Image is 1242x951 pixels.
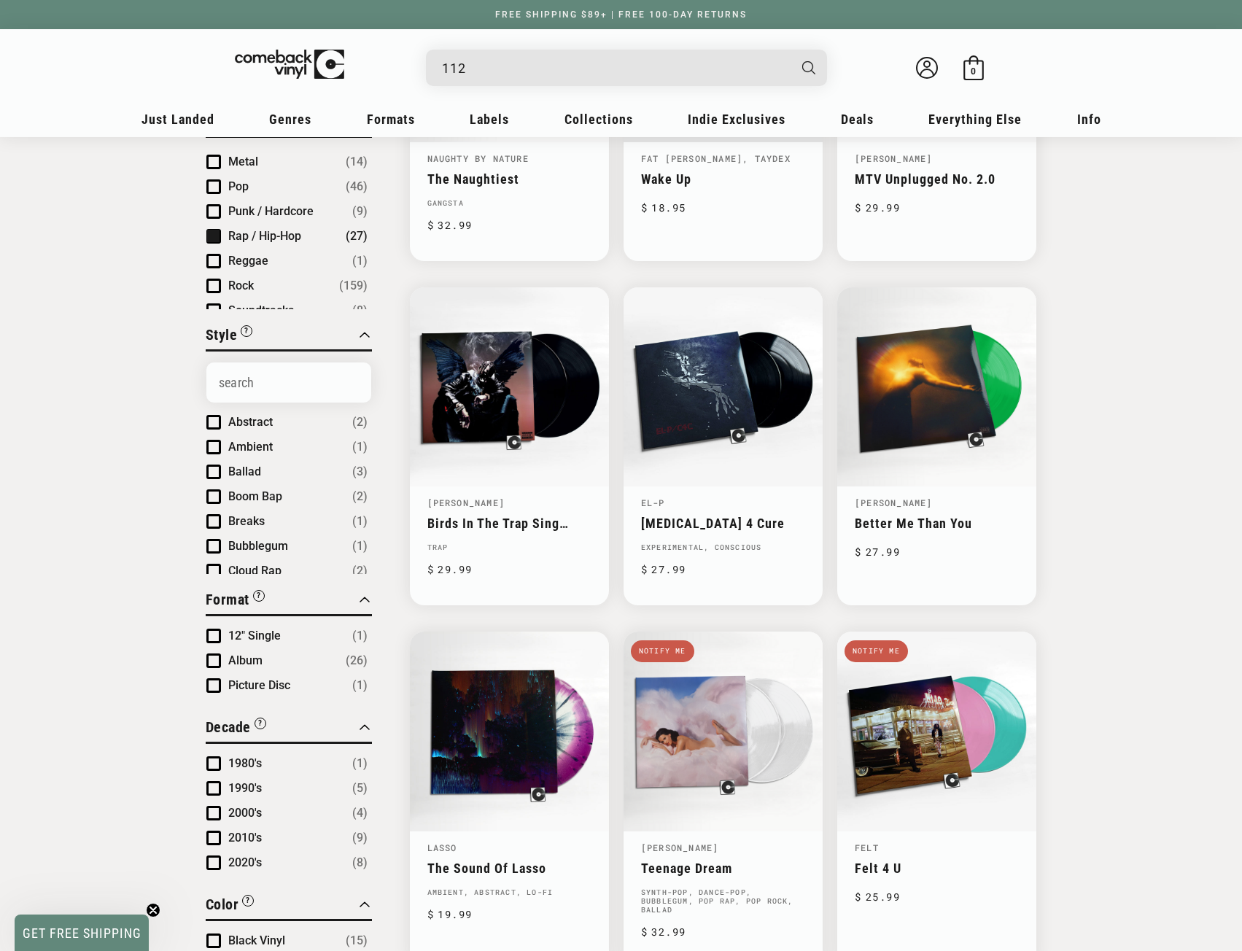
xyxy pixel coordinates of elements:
span: Number of products: (9) [352,203,368,220]
input: Search Options [206,362,371,403]
span: Number of products: (2) [352,562,368,580]
a: Naughty By Nature [427,152,529,164]
span: Collections [564,112,633,127]
span: Number of products: (2) [352,488,368,505]
span: Punk / Hardcore [228,204,314,218]
span: Color [206,896,239,913]
a: FREE SHIPPING $89+ | FREE 100-DAY RETURNS [481,9,761,20]
span: Number of products: (4) [352,804,368,822]
a: [MEDICAL_DATA] 4 Cure [641,516,805,531]
button: Search [789,50,828,86]
a: Birds In The Trap Sing [PERSON_NAME] [427,516,591,531]
div: GET FREE SHIPPINGClose teaser [15,915,149,951]
span: Breaks [228,514,265,528]
span: Info [1077,112,1101,127]
span: Number of products: (26) [346,652,368,669]
span: Number of products: (2) [352,414,368,431]
span: Number of products: (1) [352,252,368,270]
button: Filter by Format [206,589,265,614]
span: Number of products: (1) [352,537,368,555]
a: Lasso [427,842,457,853]
a: , Taydex [742,152,791,164]
span: Formats [367,112,415,127]
span: Number of products: (3) [352,463,368,481]
a: [PERSON_NAME] [427,497,505,508]
span: 12" Single [228,629,281,643]
a: The Sound Of Lasso [427,861,591,876]
span: Number of products: (8) [352,302,368,319]
button: Close teaser [146,903,160,917]
button: Filter by Decade [206,716,266,742]
span: Reggae [228,254,268,268]
a: Fat [PERSON_NAME] [641,152,742,164]
a: The Naughtiest [427,171,591,187]
span: Genres [269,112,311,127]
span: Number of products: (1) [352,513,368,530]
span: Number of products: (46) [346,178,368,195]
span: 1980's [228,756,262,770]
span: Album [228,653,263,667]
span: Metal [228,155,258,168]
span: Number of products: (14) [346,153,368,171]
span: Boom Bap [228,489,282,503]
span: Number of products: (5) [352,780,368,797]
span: Labels [470,112,509,127]
div: Search [426,50,827,86]
span: Deals [841,112,874,127]
input: When autocomplete results are available use up and down arrows to review and enter to select [442,53,788,83]
span: Number of products: (9) [352,829,368,847]
span: Cloud Rap [228,564,282,578]
span: 2010's [228,831,262,845]
span: Just Landed [141,112,214,127]
span: Picture Disc [228,678,290,692]
span: Soundtracks [228,303,294,317]
span: GET FREE SHIPPING [23,925,141,941]
span: Number of products: (1) [352,627,368,645]
a: MTV Unplugged No. 2.0 [855,171,1019,187]
span: Number of products: (15) [346,932,368,950]
a: Better Me Than You [855,516,1019,531]
a: EL-P [641,497,665,508]
span: Bubblegum [228,539,288,553]
span: Pop [228,179,249,193]
span: Everything Else [928,112,1022,127]
button: Filter by Style [206,324,253,349]
a: Felt 4 U [855,861,1019,876]
a: Felt [855,842,879,853]
span: Number of products: (27) [346,228,368,245]
span: 1990's [228,781,262,795]
span: Rap / Hip-Hop [228,229,301,243]
span: Abstract [228,415,273,429]
span: 0 [971,66,976,77]
span: Indie Exclusives [688,112,785,127]
span: Rock [228,279,254,292]
span: Decade [206,718,251,736]
a: [PERSON_NAME] [855,497,933,508]
span: Number of products: (1) [352,755,368,772]
span: 2020's [228,855,262,869]
span: 2000's [228,806,262,820]
button: Filter by Color [206,893,255,919]
span: Number of products: (1) [352,438,368,456]
span: Ambient [228,440,273,454]
span: Format [206,591,249,608]
span: Number of products: (8) [352,854,368,872]
span: Number of products: (159) [339,277,368,295]
span: Number of products: (1) [352,677,368,694]
span: Style [206,326,238,343]
a: [PERSON_NAME] [641,842,719,853]
a: Teenage Dream [641,861,805,876]
span: Black Vinyl [228,933,285,947]
a: [PERSON_NAME] [855,152,933,164]
a: Wake Up [641,171,805,187]
span: Ballad [228,465,261,478]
